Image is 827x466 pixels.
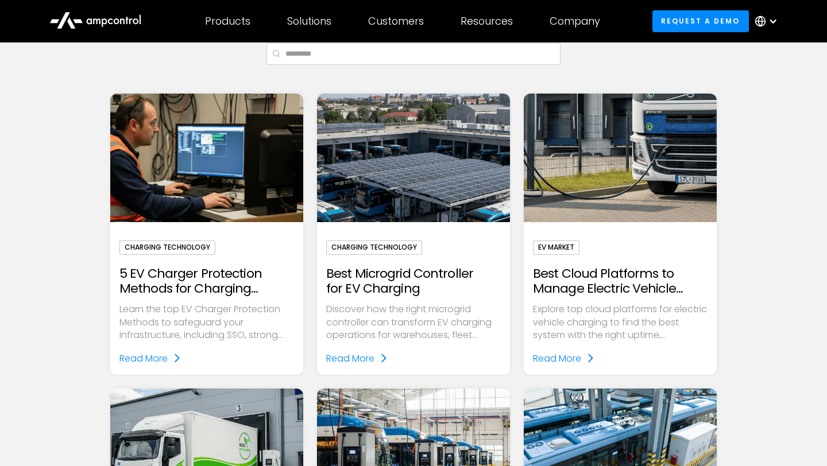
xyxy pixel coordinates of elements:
a: Read More [326,351,388,366]
div: Products [205,15,250,28]
div: Charging Technology [326,240,422,254]
div: Resources [461,15,513,28]
p: Learn the top EV Charger Protection Methods to safeguard your infrastructure, including SSO, stro... [119,303,294,341]
div: Read More [119,351,168,366]
div: Customers [368,15,424,28]
h2: Best Cloud Platforms to Manage Electric Vehicle Charging [533,266,708,297]
p: Explore top cloud platforms for electric vehicle charging to find the best system with the right ... [533,303,708,341]
a: Read More [533,351,595,366]
p: Discover how the right microgrid controller can transform EV charging operations for warehouses, ... [326,303,501,341]
div: Solutions [287,15,331,28]
a: Read More [119,351,181,366]
h2: Best Microgrid Controller for EV Charging [326,266,501,297]
a: Request a demo [652,10,749,32]
div: Company [550,15,600,28]
div: Charging Technology [119,240,215,254]
h2: 5 EV Charger Protection Methods for Charging Infrastructure [119,266,294,297]
div: Read More [326,351,374,366]
div: EV Market [533,240,579,254]
div: Read More [533,351,581,366]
